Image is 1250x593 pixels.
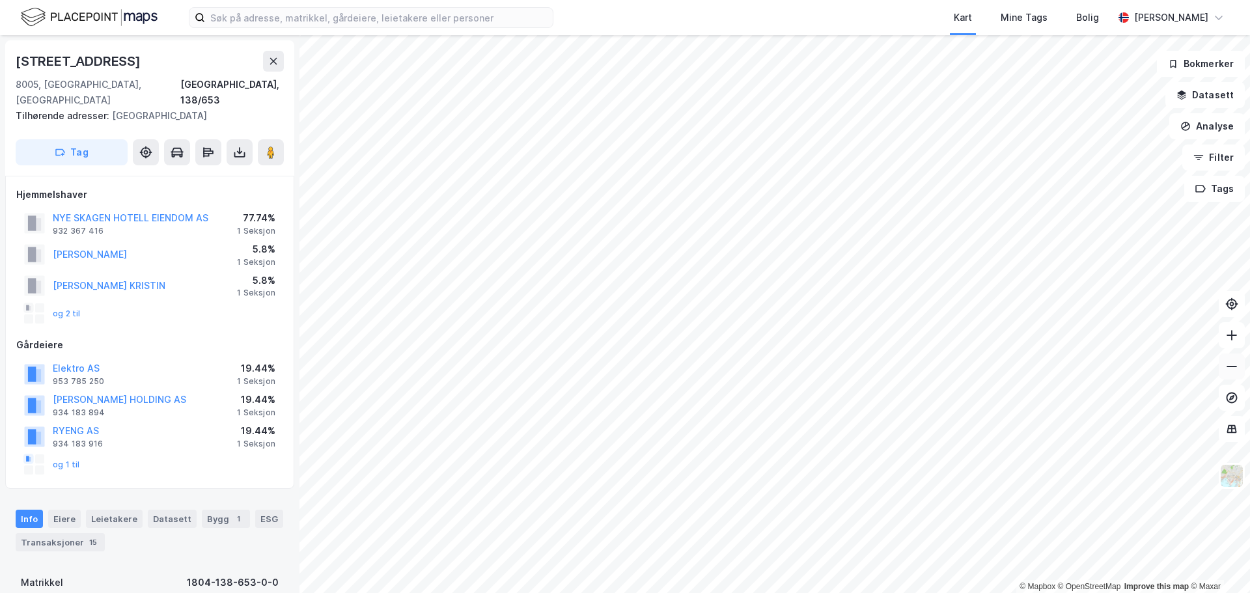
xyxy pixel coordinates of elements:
[53,407,105,418] div: 934 183 894
[1184,176,1245,202] button: Tags
[187,575,279,590] div: 1804-138-653-0-0
[87,536,100,549] div: 15
[1001,10,1048,25] div: Mine Tags
[16,51,143,72] div: [STREET_ADDRESS]
[16,510,43,528] div: Info
[16,108,273,124] div: [GEOGRAPHIC_DATA]
[237,392,275,407] div: 19.44%
[16,533,105,551] div: Transaksjoner
[237,423,275,439] div: 19.44%
[16,77,180,108] div: 8005, [GEOGRAPHIC_DATA], [GEOGRAPHIC_DATA]
[1165,82,1245,108] button: Datasett
[202,510,250,528] div: Bygg
[16,337,283,353] div: Gårdeiere
[148,510,197,528] div: Datasett
[237,439,275,449] div: 1 Seksjon
[237,226,275,236] div: 1 Seksjon
[86,510,143,528] div: Leietakere
[205,8,553,27] input: Søk på adresse, matrikkel, gårdeiere, leietakere eller personer
[48,510,81,528] div: Eiere
[237,273,275,288] div: 5.8%
[21,6,158,29] img: logo.f888ab2527a4732fd821a326f86c7f29.svg
[1134,10,1208,25] div: [PERSON_NAME]
[237,361,275,376] div: 19.44%
[1169,113,1245,139] button: Analyse
[16,187,283,202] div: Hjemmelshaver
[53,226,104,236] div: 932 367 416
[1219,463,1244,488] img: Z
[16,139,128,165] button: Tag
[1185,531,1250,593] iframe: Chat Widget
[232,512,245,525] div: 1
[180,77,284,108] div: [GEOGRAPHIC_DATA], 138/653
[1182,145,1245,171] button: Filter
[16,110,112,121] span: Tilhørende adresser:
[1124,582,1189,591] a: Improve this map
[237,241,275,257] div: 5.8%
[1157,51,1245,77] button: Bokmerker
[1185,531,1250,593] div: Kontrollprogram for chat
[255,510,283,528] div: ESG
[1076,10,1099,25] div: Bolig
[53,439,103,449] div: 934 183 916
[21,575,63,590] div: Matrikkel
[237,210,275,226] div: 77.74%
[1058,582,1121,591] a: OpenStreetMap
[237,376,275,387] div: 1 Seksjon
[1020,582,1055,591] a: Mapbox
[237,257,275,268] div: 1 Seksjon
[53,376,104,387] div: 953 785 250
[954,10,972,25] div: Kart
[237,407,275,418] div: 1 Seksjon
[237,288,275,298] div: 1 Seksjon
